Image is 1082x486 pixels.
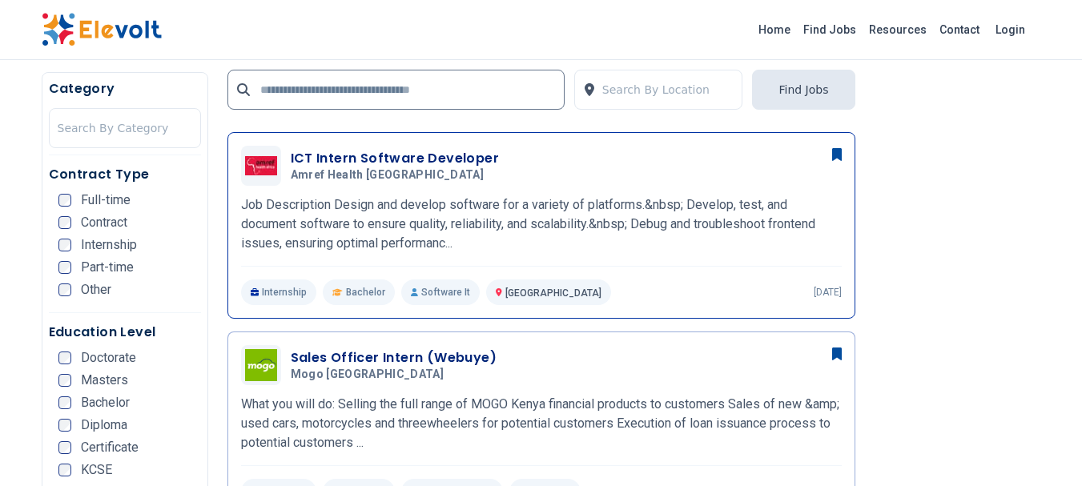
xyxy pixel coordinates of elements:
[81,283,111,296] span: Other
[291,168,485,183] span: Amref Health [GEOGRAPHIC_DATA]
[49,323,201,342] h5: Education Level
[58,419,71,432] input: Diploma
[81,194,131,207] span: Full-time
[933,17,986,42] a: Contact
[81,396,130,409] span: Bachelor
[58,261,71,274] input: Part-time
[81,441,139,454] span: Certificate
[81,239,137,251] span: Internship
[58,194,71,207] input: Full-time
[81,216,127,229] span: Contract
[346,286,385,299] span: Bachelor
[1002,409,1082,486] iframe: Chat Widget
[81,464,112,476] span: KCSE
[291,149,500,168] h3: ICT Intern Software Developer
[245,156,277,175] img: Amref Health Africa
[245,349,277,381] img: Mogo Kenya
[49,165,201,184] h5: Contract Type
[81,419,127,432] span: Diploma
[81,261,134,274] span: Part-time
[241,146,842,305] a: Amref Health AfricaICT Intern Software DeveloperAmref Health [GEOGRAPHIC_DATA]Job Description Des...
[58,283,71,296] input: Other
[863,17,933,42] a: Resources
[42,13,162,46] img: Elevolt
[49,79,201,98] h5: Category
[58,351,71,364] input: Doctorate
[81,374,128,387] span: Masters
[752,17,797,42] a: Home
[505,287,601,299] span: [GEOGRAPHIC_DATA]
[58,374,71,387] input: Masters
[58,441,71,454] input: Certificate
[58,464,71,476] input: KCSE
[58,239,71,251] input: Internship
[401,279,480,305] p: Software It
[58,216,71,229] input: Contract
[241,395,842,452] p: What you will do: Selling the full range of MOGO Kenya financial products to customers Sales of n...
[814,286,842,299] p: [DATE]
[291,348,497,368] h3: Sales Officer Intern (Webuye)
[797,17,863,42] a: Find Jobs
[291,368,444,382] span: Mogo [GEOGRAPHIC_DATA]
[752,70,855,110] button: Find Jobs
[241,195,842,253] p: Job Description Design and develop software for a variety of platforms.&nbsp; Develop, test, and ...
[986,14,1035,46] a: Login
[241,279,317,305] p: Internship
[58,396,71,409] input: Bachelor
[81,351,136,364] span: Doctorate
